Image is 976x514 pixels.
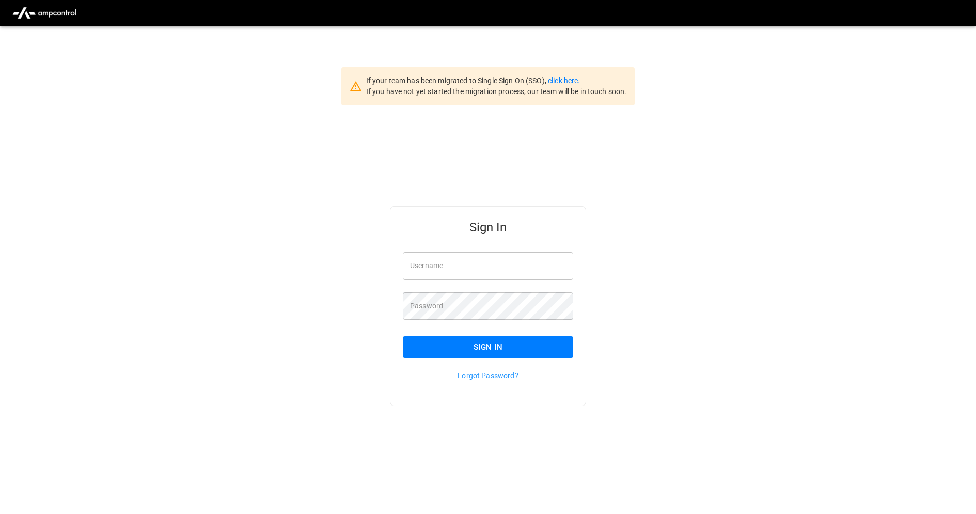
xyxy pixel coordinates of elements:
[403,336,573,358] button: Sign In
[366,87,627,96] span: If you have not yet started the migration process, our team will be in touch soon.
[548,76,580,85] a: click here.
[8,3,81,23] img: ampcontrol.io logo
[403,370,573,381] p: Forgot Password?
[403,219,573,236] h5: Sign In
[366,76,548,85] span: If your team has been migrated to Single Sign On (SSO),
